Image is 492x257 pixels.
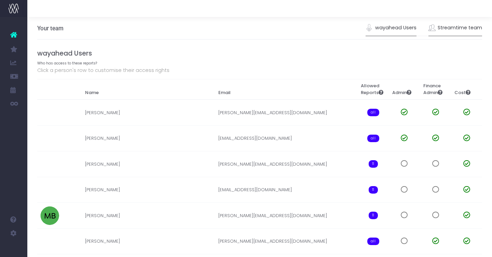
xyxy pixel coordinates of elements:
img: profile_images [40,180,59,199]
p: Click a person's row to customise their access rights [37,66,482,74]
a: wayahead Users [366,20,416,36]
td: [PERSON_NAME] [82,203,215,229]
th: Email [215,79,358,100]
img: profile_images [40,129,59,148]
span: all [367,109,379,116]
td: [PERSON_NAME] [82,100,215,125]
a: Streamtime team [428,20,482,36]
img: profile_images [40,103,59,122]
h3: Your team [37,25,64,32]
span: all [367,135,379,142]
img: profile_images [40,206,59,225]
td: [PERSON_NAME][EMAIL_ADDRESS][DOMAIN_NAME] [215,203,358,229]
td: [EMAIL_ADDRESS][DOMAIN_NAME] [215,125,358,151]
img: profile_images [40,232,59,251]
img: profile_images [40,155,59,173]
h4: wayahead Users [37,49,482,57]
th: Finance Admin [420,79,451,100]
span: 11 [369,160,378,168]
td: [PERSON_NAME][EMAIL_ADDRESS][DOMAIN_NAME] [215,151,358,177]
th: Cost [451,79,482,100]
td: [PERSON_NAME] [82,125,215,151]
small: Who has access to these reports? [37,60,97,66]
th: Admin [389,79,420,100]
td: [EMAIL_ADDRESS][DOMAIN_NAME] [215,177,358,203]
td: [PERSON_NAME][EMAIL_ADDRESS][DOMAIN_NAME] [215,228,358,254]
td: [PERSON_NAME][EMAIL_ADDRESS][DOMAIN_NAME] [215,100,358,125]
img: images/default_profile_image.png [9,243,19,254]
span: 11 [369,186,378,194]
th: Allowed Reports [358,79,389,100]
span: 11 [369,212,378,219]
span: all [367,238,379,245]
th: Name [82,79,215,100]
td: [PERSON_NAME] [82,177,215,203]
td: [PERSON_NAME] [82,228,215,254]
td: [PERSON_NAME] [82,151,215,177]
